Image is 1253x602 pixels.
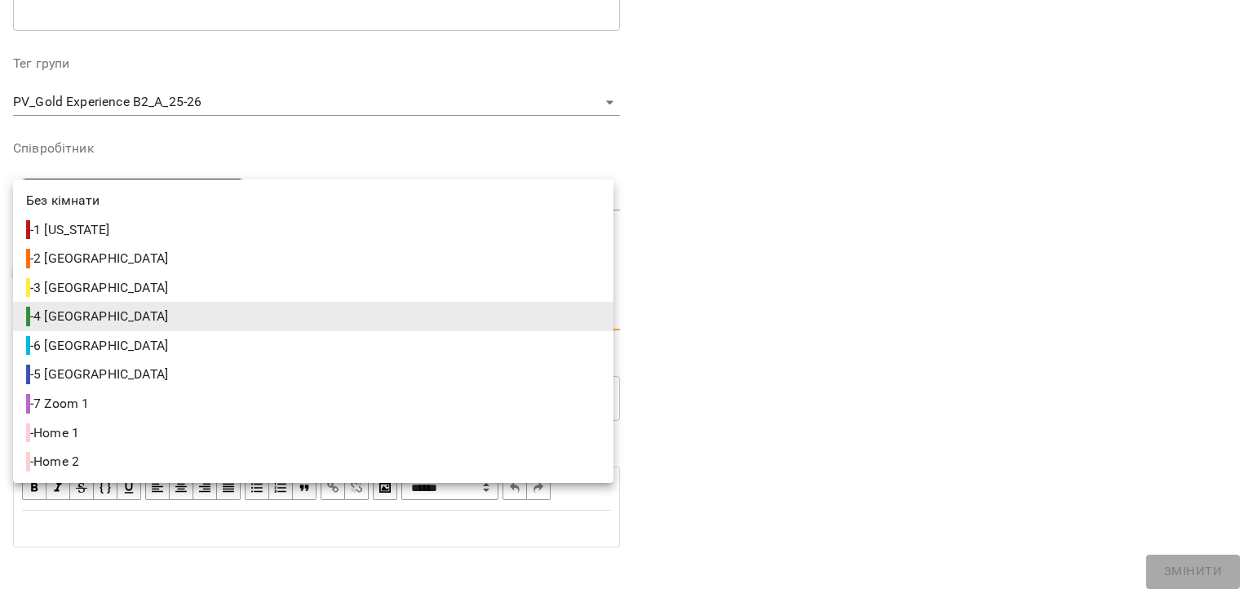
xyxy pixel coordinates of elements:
[26,278,171,298] span: - 3 [GEOGRAPHIC_DATA]
[26,423,82,443] span: - Home 1
[26,336,171,356] span: - 6 [GEOGRAPHIC_DATA]
[26,452,82,471] span: - Home 2
[13,186,613,215] li: Без кімнати
[26,394,93,414] span: - 7 Zoom 1
[26,365,171,384] span: - 5 [GEOGRAPHIC_DATA]
[26,307,171,326] span: - 4 [GEOGRAPHIC_DATA]
[26,220,113,240] span: - 1 [US_STATE]
[26,249,171,268] span: - 2 [GEOGRAPHIC_DATA]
